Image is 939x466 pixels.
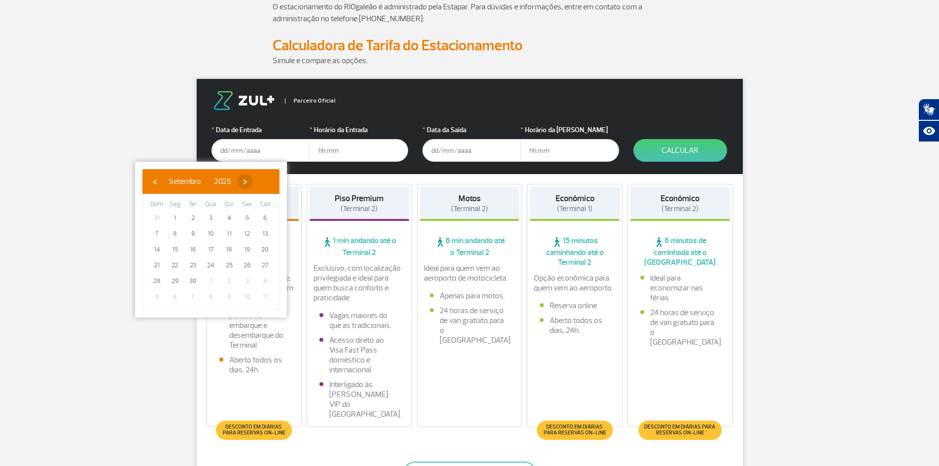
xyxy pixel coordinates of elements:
span: 3 [203,210,219,226]
span: 10 [203,226,219,242]
span: 6 [167,289,183,305]
span: 1 min andando até o Terminal 2 [310,236,409,257]
span: 15 minutos caminhando até o Terminal 2 [530,236,620,267]
span: 14 [149,242,165,257]
p: O estacionamento do RIOgaleão é administrado pela Estapar. Para dúvidas e informações, entre em c... [273,1,667,25]
th: weekday [238,199,256,210]
span: 12 [239,226,255,242]
span: 8 [167,226,183,242]
button: › [238,174,252,189]
label: Horário da Entrada [310,125,408,135]
span: 6 minutos de caminhada até o [GEOGRAPHIC_DATA] [630,236,730,267]
span: Setembro [169,177,201,186]
th: weekday [148,199,166,210]
th: weekday [220,199,238,210]
button: Abrir tradutor de língua de sinais. [918,99,939,120]
span: 3 [239,273,255,289]
li: Reserva online [540,301,610,311]
span: Desconto em diárias para reservas on-line [221,424,287,436]
span: 7 [185,289,201,305]
label: Data de Entrada [211,125,310,135]
bs-datepicker-navigation-view: ​ ​ ​ [147,175,252,185]
strong: Piso Premium [335,193,383,204]
span: 26 [239,257,255,273]
span: 2 [185,210,201,226]
span: 7 [149,226,165,242]
span: 31 [149,210,165,226]
strong: Econômico [661,193,699,204]
span: (Terminal 2) [661,204,698,214]
li: 24 horas de serviço de van gratuito para o [GEOGRAPHIC_DATA] [430,306,510,345]
span: 23 [185,257,201,273]
span: 2 [221,273,237,289]
input: dd/mm/aaaa [422,139,521,162]
span: 27 [257,257,273,273]
div: Plugin de acessibilidade da Hand Talk. [918,99,939,142]
input: hh:mm [310,139,408,162]
li: Interligado às [PERSON_NAME] VIP do [GEOGRAPHIC_DATA]. [319,380,399,419]
span: 19 [239,242,255,257]
span: 25 [221,257,237,273]
span: 11 [257,289,273,305]
span: Desconto em diárias para reservas on-line [643,424,717,436]
th: weekday [256,199,274,210]
span: 5 [239,210,255,226]
span: 18 [221,242,237,257]
span: 6 [257,210,273,226]
th: weekday [184,199,202,210]
span: 30 [185,273,201,289]
span: 13 [257,226,273,242]
li: Aberto todos os dias, 24h [219,355,289,375]
input: hh:mm [521,139,619,162]
span: 9 [221,289,237,305]
span: 2025 [214,177,231,186]
p: Opção econômica para quem vem ao aeroporto. [534,273,616,293]
li: Apenas para motos. [430,291,510,301]
th: weekday [166,199,184,210]
span: 10 [239,289,255,305]
h2: Calculadora de Tarifa do Estacionamento [273,36,667,55]
span: 22 [167,257,183,273]
span: 29 [167,273,183,289]
span: 16 [185,242,201,257]
strong: Econômico [556,193,594,204]
span: Parceiro Oficial [285,98,336,104]
span: (Terminal 2) [451,204,488,214]
p: Ideal para quem vem ao aeroporto de motocicleta. [424,263,516,283]
span: 24 [203,257,219,273]
span: 17 [203,242,219,257]
span: (Terminal 2) [341,204,378,214]
label: Horário da [PERSON_NAME] [521,125,619,135]
button: Calcular [633,139,727,162]
input: dd/mm/aaaa [211,139,310,162]
li: Ideal para economizar nas férias [640,273,720,303]
button: 2025 [208,174,238,189]
label: Data da Saída [422,125,521,135]
span: 1 [203,273,219,289]
li: Vagas maiores do que as tradicionais. [319,311,399,330]
p: Simule e compare as opções. [273,55,667,67]
li: Fácil acesso aos pontos de embarque e desembarque do Terminal [219,301,289,350]
span: 21 [149,257,165,273]
th: weekday [202,199,220,210]
bs-datepicker-container: calendar [135,162,287,318]
p: Exclusivo, com localização privilegiada e ideal para quem busca conforto e praticidade. [313,263,405,303]
span: Desconto em diárias para reservas on-line [542,424,607,436]
span: (Terminal 1) [557,204,592,214]
button: ‹ [147,174,162,189]
strong: Motos [458,193,481,204]
span: 9 [185,226,201,242]
img: logo-zul.png [211,91,277,110]
span: 8 [203,289,219,305]
span: 4 [257,273,273,289]
span: 5 [149,289,165,305]
span: 20 [257,242,273,257]
button: Setembro [162,174,208,189]
span: 11 [221,226,237,242]
span: 1 [167,210,183,226]
li: Acesso direto ao Visa Fast Pass doméstico e internacional. [319,335,399,375]
li: Aberto todos os dias, 24h. [540,316,610,335]
span: 4 [221,210,237,226]
span: 28 [149,273,165,289]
